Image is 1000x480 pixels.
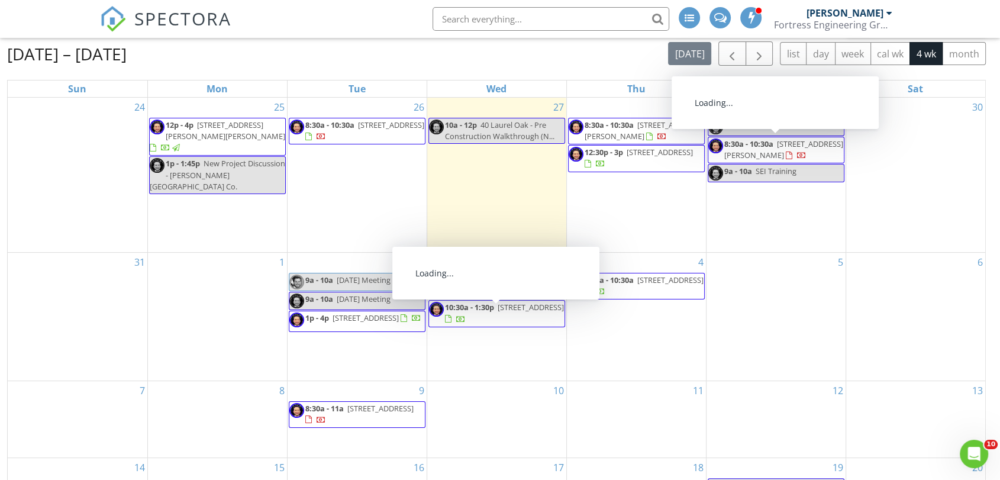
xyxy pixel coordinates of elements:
a: Go to August 27, 2025 [551,98,566,117]
img: 703a034f23ae4996ade8c5bf15100df7.jpeg [289,275,304,289]
button: Next [746,41,773,66]
a: 8:30a - 10:30a [STREET_ADDRESS] [289,118,425,144]
span: 12p - 4p [166,120,193,130]
img: 58437b2c5169473c8fa267f02d2a0aeb.jpeg [569,275,583,289]
span: 8:30a - 11a [305,403,344,414]
a: Go to September 17, 2025 [551,458,566,477]
span: [STREET_ADDRESS] [487,275,553,285]
td: Go to August 27, 2025 [427,98,566,253]
a: Go to September 2, 2025 [417,253,427,272]
a: 12p - 4p [STREET_ADDRESS][PERSON_NAME][PERSON_NAME] [149,118,286,156]
img: 58437b2c5169473c8fa267f02d2a0aeb.jpeg [289,313,304,327]
span: New Project Discussion - [PERSON_NAME][GEOGRAPHIC_DATA] Co. [150,158,285,191]
a: Go to September 1, 2025 [277,253,287,272]
a: 12p - 4p [STREET_ADDRESS][PERSON_NAME][PERSON_NAME] [150,120,285,153]
span: 12:30p - 3p [585,147,623,157]
img: 58437b2c5169473c8fa267f02d2a0aeb.jpeg [569,147,583,162]
a: Go to September 9, 2025 [417,381,427,400]
span: 10:30a - 1:30p [445,302,494,313]
a: Go to September 6, 2025 [975,253,985,272]
a: Go to September 18, 2025 [691,458,706,477]
button: week [835,42,871,65]
a: 10:30a - 1:30p [STREET_ADDRESS] [445,302,564,324]
span: 7a - 8:30a [724,120,759,130]
span: [STREET_ADDRESS] [358,120,424,130]
a: Go to August 28, 2025 [691,98,706,117]
td: Go to September 6, 2025 [846,252,985,381]
span: Doctor [762,120,786,130]
span: 10a - 12p [445,120,477,130]
a: Go to August 25, 2025 [272,98,287,117]
a: 8:30a - 10:30a [STREET_ADDRESS] [568,273,705,299]
span: [STREET_ADDRESS][PERSON_NAME] [585,120,704,141]
div: [PERSON_NAME] [807,7,883,19]
a: 8:30a - 10:30a [STREET_ADDRESS] [305,120,424,141]
span: 8:30a - 10:30a [305,120,354,130]
a: Go to August 31, 2025 [132,253,147,272]
a: Go to August 30, 2025 [970,98,985,117]
button: cal wk [870,42,911,65]
div: Fortress Engineering Group LLC [774,19,892,31]
td: Go to September 9, 2025 [287,381,427,458]
span: [DATE] Meeting [337,294,391,304]
td: Go to September 2, 2025 [287,252,427,381]
a: 8:30a - 10:30a [STREET_ADDRESS][PERSON_NAME] [585,120,704,141]
td: Go to August 29, 2025 [706,98,846,253]
img: 58437b2c5169473c8fa267f02d2a0aeb.jpeg [569,120,583,134]
input: Search everything... [433,7,669,31]
a: 1p - 4p [STREET_ADDRESS] [289,311,425,332]
a: 12:30p - 3p [STREET_ADDRESS] [585,147,693,169]
td: Go to September 12, 2025 [706,381,846,458]
button: [DATE] [668,42,711,65]
img: 58437b2c5169473c8fa267f02d2a0aeb.jpeg [150,120,164,134]
span: [STREET_ADDRESS] [627,147,693,157]
a: Go to September 11, 2025 [691,381,706,400]
a: Go to September 15, 2025 [272,458,287,477]
a: 8:30a - 10:30a [STREET_ADDRESS] [585,275,704,297]
td: Go to September 7, 2025 [8,381,147,458]
a: 8:30a - 12p [STREET_ADDRESS] [445,275,553,297]
span: 1p - 4p [305,313,329,323]
a: Go to September 16, 2025 [411,458,427,477]
img: 58437b2c5169473c8fa267f02d2a0aeb.jpeg [429,120,444,134]
a: Go to September 8, 2025 [277,381,287,400]
span: 40 Laurel Oak - Pre Construction Walkthrough (N... [445,120,554,141]
span: SEI Training [756,166,796,176]
a: 8:30a - 11a [STREET_ADDRESS] [289,401,425,428]
span: 9a - 10a [305,294,333,304]
td: Go to September 11, 2025 [566,381,706,458]
td: Go to September 3, 2025 [427,252,566,381]
span: 9a - 10a [724,166,752,176]
a: Monday [204,80,230,97]
a: 1p - 4p [STREET_ADDRESS] [305,313,421,323]
a: SPECTORA [100,16,231,41]
a: Sunday [66,80,89,97]
button: month [942,42,986,65]
a: Go to August 29, 2025 [830,98,846,117]
a: Go to September 7, 2025 [137,381,147,400]
h2: [DATE] – [DATE] [7,42,127,66]
button: Previous [718,41,746,66]
img: 58437b2c5169473c8fa267f02d2a0aeb.jpeg [429,275,444,289]
td: Go to August 30, 2025 [846,98,985,253]
a: 8:30a - 12p [STREET_ADDRESS] [428,273,565,299]
a: 8:30a - 10:30a [STREET_ADDRESS][PERSON_NAME] [708,137,844,163]
a: Tuesday [346,80,368,97]
span: 1p - 1:45p [166,158,200,169]
img: 58437b2c5169473c8fa267f02d2a0aeb.jpeg [289,120,304,134]
img: 58437b2c5169473c8fa267f02d2a0aeb.jpeg [708,138,723,153]
a: Go to September 12, 2025 [830,381,846,400]
span: 10 [984,440,998,449]
span: [STREET_ADDRESS] [637,275,704,285]
a: Go to September 13, 2025 [970,381,985,400]
a: Go to September 5, 2025 [836,253,846,272]
a: Thursday [625,80,648,97]
img: 58437b2c5169473c8fa267f02d2a0aeb.jpeg [150,158,164,173]
img: The Best Home Inspection Software - Spectora [100,6,126,32]
span: [STREET_ADDRESS][PERSON_NAME][PERSON_NAME] [166,120,285,141]
span: [STREET_ADDRESS] [333,313,399,323]
a: 12:30p - 3p [STREET_ADDRESS] [568,145,705,172]
a: Go to September 3, 2025 [556,253,566,272]
td: Go to September 10, 2025 [427,381,566,458]
td: Go to August 28, 2025 [566,98,706,253]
